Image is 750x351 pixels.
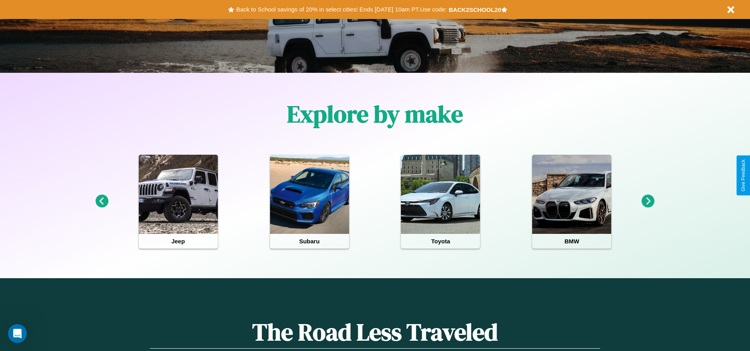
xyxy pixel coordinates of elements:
button: Back to School savings of 20% in select cities! Ends [DATE] 10am PT.Use code: [234,4,448,15]
h1: Explore by make [287,98,463,130]
h4: BMW [532,234,611,249]
div: Give Feedback [741,159,746,192]
h4: Subaru [270,234,349,249]
h4: Toyota [401,234,480,249]
h4: Jeep [139,234,218,249]
iframe: Intercom live chat [8,324,27,343]
h1: The Road Less Traveled [150,316,600,349]
b: BACK2SCHOOL20 [449,6,501,13]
